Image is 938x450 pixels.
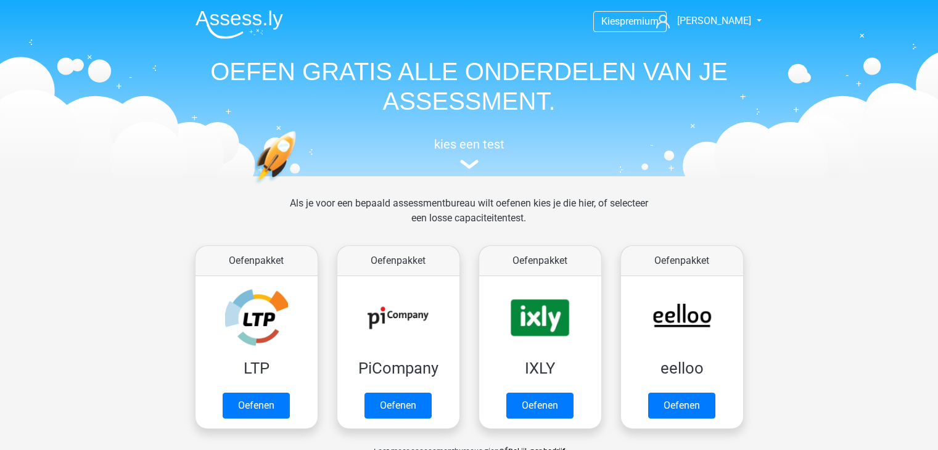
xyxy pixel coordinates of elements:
a: Oefenen [223,393,290,419]
a: [PERSON_NAME] [651,14,752,28]
div: Als je voor een bepaald assessmentbureau wilt oefenen kies je die hier, of selecteer een losse ca... [280,196,658,240]
img: oefenen [253,131,344,242]
h5: kies een test [186,137,753,152]
img: assessment [460,160,479,169]
a: Oefenen [364,393,432,419]
h1: OEFEN GRATIS ALLE ONDERDELEN VAN JE ASSESSMENT. [186,57,753,116]
span: [PERSON_NAME] [677,15,751,27]
span: Kies [601,15,620,27]
span: premium [620,15,659,27]
a: Oefenen [648,393,715,419]
a: Kiespremium [594,13,666,30]
a: Oefenen [506,393,574,419]
a: kies een test [186,137,753,170]
img: Assessly [195,10,283,39]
